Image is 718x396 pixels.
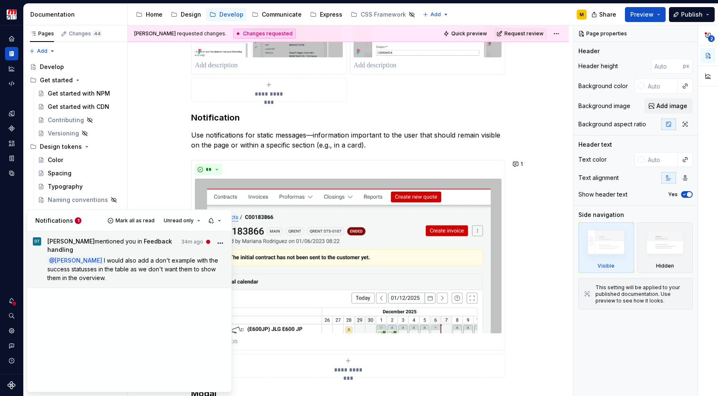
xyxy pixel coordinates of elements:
span: I would also add a don't example with the success statusses in the table as we don't want them to... [47,257,220,281]
span: [PERSON_NAME] [47,238,95,245]
span: Unread only [164,217,194,224]
span: 1 [75,217,81,224]
div: DT [34,237,40,246]
time: 10/14/2025, 8:34 AM [181,238,203,246]
button: More [214,237,226,248]
span: Mark all as read [116,217,155,224]
button: Mark all as read [105,215,158,226]
span: [PERSON_NAME] [55,257,102,264]
span: mentioned you in [47,237,177,254]
button: Unread only [160,215,204,226]
span: @ [47,256,104,265]
p: Notifications [35,216,73,225]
